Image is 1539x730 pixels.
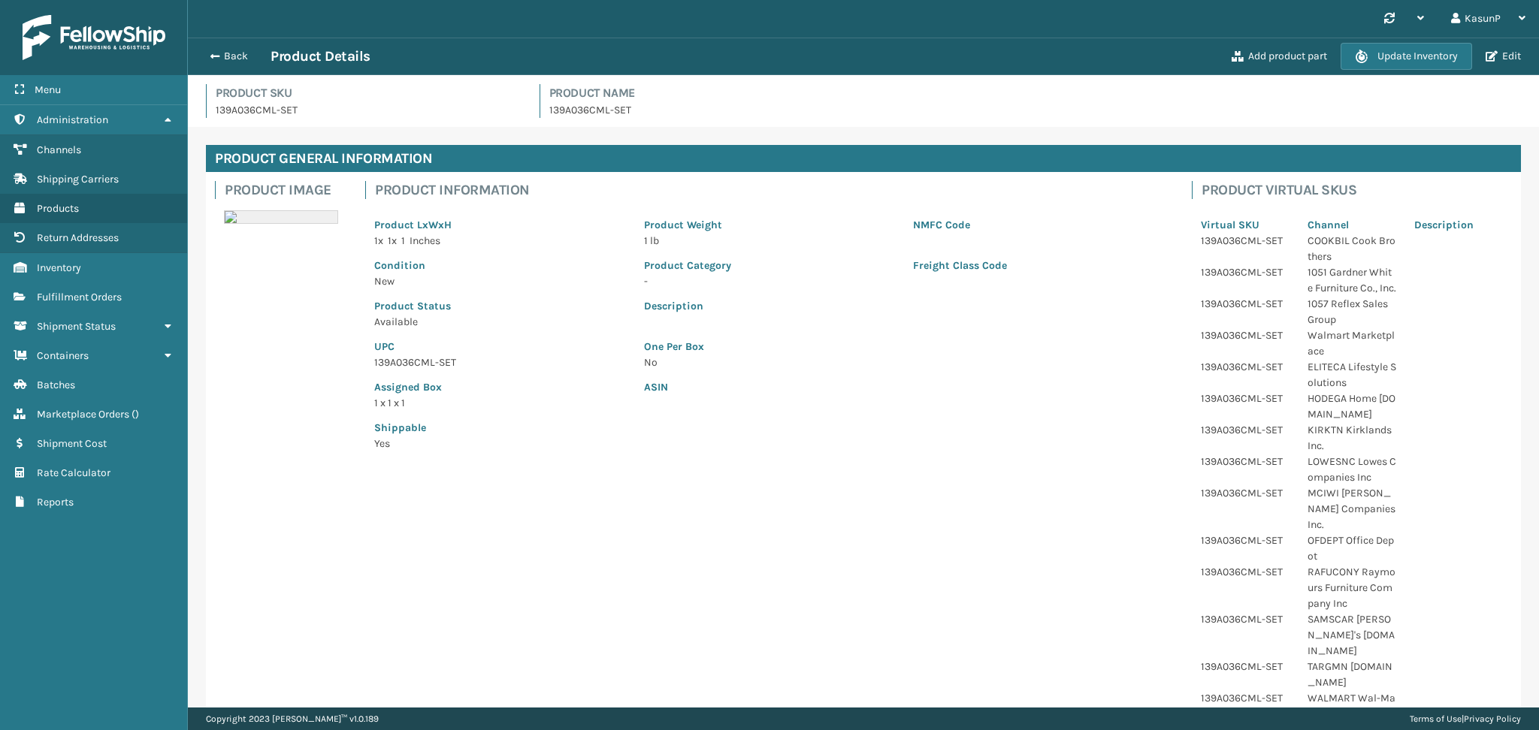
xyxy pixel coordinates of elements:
[1308,422,1396,454] p: KIRKTN Kirklands Inc.
[1481,50,1525,63] button: Edit
[1201,359,1290,375] p: 139A036CML-SET
[913,217,1165,233] p: NMFC Code
[37,379,75,391] span: Batches
[1201,611,1290,627] p: 139A036CML-SET
[374,258,626,273] p: Condition
[206,707,379,730] p: Copyright 2023 [PERSON_NAME]™ v 1.0.189
[374,234,383,247] span: 1 x
[1201,296,1290,312] p: 139A036CML-SET
[216,84,522,102] h4: Product SKU
[37,231,119,244] span: Return Addresses
[644,234,659,247] span: 1 lb
[1308,485,1396,532] p: MCIWI [PERSON_NAME] Companies Inc.
[1308,233,1396,264] p: COOKBIL Cook Brothers
[1227,50,1332,63] button: Add product part
[224,210,338,224] img: 51104088640_40f294f443_o-scaled-700x700.jpg
[374,217,626,233] p: Product LxWxH
[1202,181,1512,199] h4: Product Virtual SKUs
[37,291,122,303] span: Fulfillment Orders
[1201,690,1290,706] p: 139A036CML-SET
[1308,532,1396,564] p: OFDEPT Office Depot
[1201,327,1290,343] p: 139A036CML-SET
[1410,713,1462,724] a: Terms of Use
[374,314,626,330] p: Available
[206,145,1521,172] h4: Product General Information
[1308,359,1396,391] p: ELITECA Lifestyle Solutions
[410,234,440,247] span: Inches
[23,15,165,60] img: logo
[374,273,626,289] p: New
[388,234,397,247] span: 1 x
[1308,659,1396,690] p: TARGMN [DOMAIN_NAME]
[1308,611,1396,659] p: SAMSCAR [PERSON_NAME]'s [DOMAIN_NAME]
[37,143,81,156] span: Channels
[374,420,626,436] p: Shippable
[375,181,1174,199] h4: Product Information
[37,173,119,186] span: Shipping Carriers
[37,437,107,450] span: Shipment Cost
[37,408,129,421] span: Marketplace Orders
[225,181,347,199] h4: Product Image
[644,339,1165,354] p: One Per Box
[374,436,626,451] p: Yes
[1308,391,1396,422] p: HODEGA Home [DOMAIN_NAME]
[1308,264,1396,296] p: 1051 Gardner White Furniture Co., Inc.
[374,354,626,370] p: 139A036CML-SET
[271,47,370,65] h3: Product Details
[1308,454,1396,485] p: LOWESNC Lowes Companies Inc
[913,258,1165,273] p: Freight Class Code
[37,113,108,126] span: Administration
[1464,713,1521,724] a: Privacy Policy
[1201,532,1290,548] p: 139A036CML-SET
[1201,217,1290,233] p: Virtual SKU
[644,217,896,233] p: Product Weight
[401,234,405,247] span: 1
[1410,707,1521,730] div: |
[37,202,79,215] span: Products
[1308,296,1396,327] p: 1057 Reflex Sales Group
[37,261,81,274] span: Inventory
[1308,217,1396,233] p: Channel
[37,496,74,508] span: Reports
[644,354,1165,370] p: No
[1201,454,1290,469] p: 139A036CML-SET
[644,298,1165,314] p: Description
[1308,564,1396,611] p: RAFUCONY Raymours Furniture Company Inc
[644,258,896,273] p: Product Category
[549,102,1522,118] p: 139A036CML-SET
[1308,690,1396,722] p: WALMART Wal-Mart.com-East
[1201,391,1290,406] p: 139A036CML-SET
[1201,659,1290,674] p: 139A036CML-SET
[37,349,89,362] span: Containers
[1414,217,1503,233] p: Description
[1201,422,1290,438] p: 139A036CML-SET
[374,379,626,395] p: Assigned Box
[1201,264,1290,280] p: 139A036CML-SET
[1201,233,1290,249] p: 139A036CML-SET
[1308,327,1396,359] p: Walmart Marketplace
[644,379,1165,395] p: ASIN
[201,50,271,63] button: Back
[1341,43,1472,70] button: Update Inventory
[549,84,1522,102] h4: Product Name
[374,298,626,314] p: Product Status
[644,273,896,289] p: -
[216,102,522,118] p: 139A036CML-SET
[37,466,110,479] span: Rate Calculator
[1201,564,1290,580] p: 139A036CML-SET
[374,395,626,411] p: 1 x 1 x 1
[35,83,61,96] span: Menu
[37,320,116,333] span: Shipment Status
[1201,485,1290,501] p: 139A036CML-SET
[374,339,626,354] p: UPC
[132,408,139,421] span: ( )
